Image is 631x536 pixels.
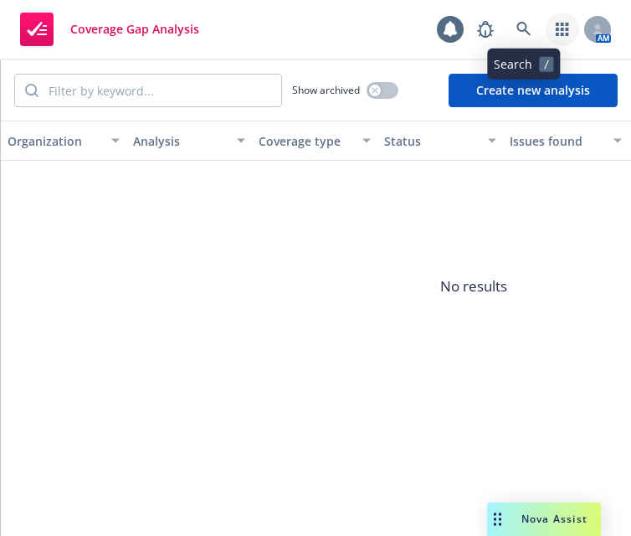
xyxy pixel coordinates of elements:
[70,23,199,36] span: Coverage Gap Analysis
[507,13,541,46] a: Search
[384,132,478,150] div: Status
[126,121,252,161] button: Analysis
[449,74,618,107] button: Create new analysis
[503,121,628,161] button: Issues found
[377,121,503,161] button: Status
[13,6,206,53] a: Coverage Gap Analysis
[292,83,360,97] span: Show archived
[546,13,579,46] a: Switch app
[8,132,101,150] div: Organization
[38,75,281,106] input: Filter by keyword...
[25,84,38,97] svg: Search
[1,121,126,161] button: Organization
[487,502,601,536] button: Nova Assist
[521,512,587,526] span: Nova Assist
[259,132,352,150] div: Coverage type
[252,121,377,161] button: Coverage type
[510,132,603,150] div: Issues found
[133,132,227,150] div: Analysis
[469,13,502,46] a: Report a Bug
[487,502,508,536] div: Drag to move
